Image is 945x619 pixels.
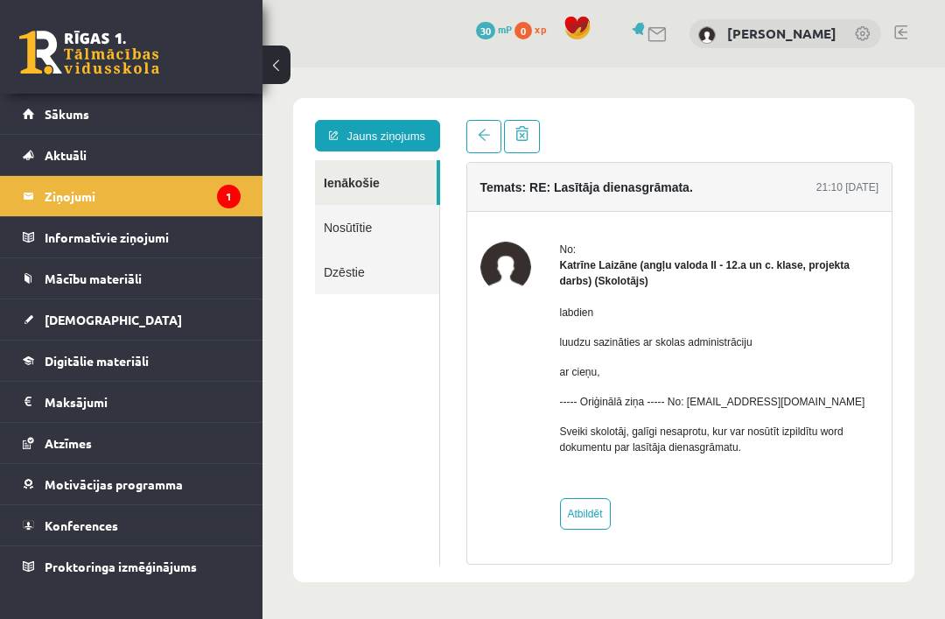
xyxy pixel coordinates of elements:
a: Ienākošie [52,93,174,137]
p: ar cieņu, [297,297,617,313]
a: Informatīvie ziņojumi [23,217,241,257]
a: Atzīmes [23,423,241,463]
span: [DEMOGRAPHIC_DATA] [45,312,182,327]
a: 30 mP [476,22,512,36]
span: Aktuāli [45,147,87,163]
span: Konferences [45,517,118,533]
span: mP [498,22,512,36]
a: Motivācijas programma [23,464,241,504]
a: Maksājumi [23,382,241,422]
a: Aktuāli [23,135,241,175]
span: Motivācijas programma [45,476,183,492]
a: Nosūtītie [52,137,177,182]
a: Sākums [23,94,241,134]
span: Mācību materiāli [45,271,142,286]
span: Digitālie materiāli [45,353,149,369]
span: Proktoringa izmēģinājums [45,559,197,574]
legend: Informatīvie ziņojumi [45,217,241,257]
a: 0 xp [514,22,555,36]
legend: Ziņojumi [45,176,241,216]
p: labdien [297,237,617,253]
a: Proktoringa izmēģinājums [23,546,241,587]
span: xp [535,22,546,36]
p: luudzu sazināties ar skolas administrāciju [297,267,617,283]
strong: Katrīne Laizāne (angļu valoda II - 12.a un c. klase, projekta darbs) (Skolotājs) [297,192,587,220]
a: Dzēstie [52,182,177,227]
a: Atbildēt [297,431,348,462]
a: Rīgas 1. Tālmācības vidusskola [19,31,159,74]
a: Jauns ziņojums [52,53,178,84]
a: [DEMOGRAPHIC_DATA] [23,299,241,340]
a: Mācību materiāli [23,258,241,299]
span: Sākums [45,106,89,122]
i: 1 [217,185,241,208]
a: Digitālie materiāli [23,341,241,381]
legend: Maksājumi [45,382,241,422]
img: Ilze Everte [698,26,716,44]
span: 0 [514,22,532,39]
div: No: [297,174,617,190]
h4: Temats: RE: Lasītāja dienasgrāmata. [218,113,430,127]
p: ----- Oriģinālā ziņa ----- No: [EMAIL_ADDRESS][DOMAIN_NAME] [297,327,617,342]
a: [PERSON_NAME] [727,25,836,42]
a: Konferences [23,505,241,545]
span: 30 [476,22,495,39]
a: Ziņojumi1 [23,176,241,216]
div: 21:10 [DATE] [554,112,616,128]
img: Katrīne Laizāne (angļu valoda II - 12.a un c. klase, projekta darbs) [218,174,269,225]
span: Atzīmes [45,435,92,451]
p: Sveiki skolotāj, galīgi nesaprotu, kur var nosūtīt izpildītu word dokumentu par lasītāja dienasgr... [297,356,617,388]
